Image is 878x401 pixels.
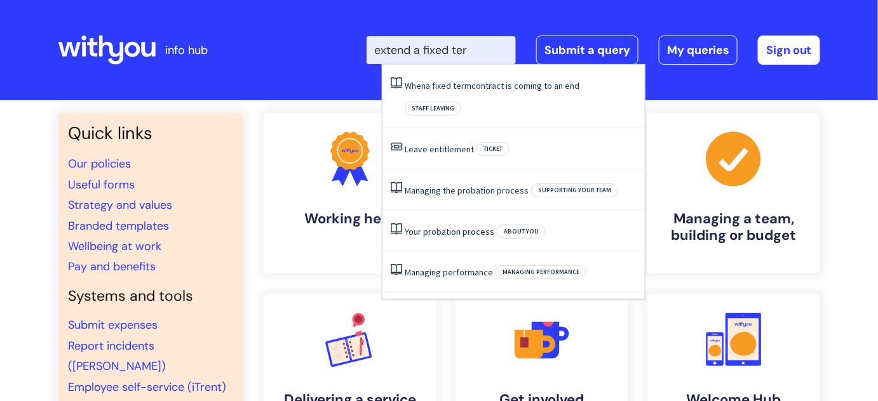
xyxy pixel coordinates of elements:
span: Supporting your team [531,183,618,197]
a: Submit expenses [68,317,158,332]
h4: Systems and tools [68,287,233,305]
span: term [453,80,471,91]
a: Whena fixed termcontract is coming to an end [405,80,579,91]
a: Leave entitlement [405,143,474,155]
span: Managing performance [496,265,586,279]
h4: Working here [274,211,426,227]
span: a [426,80,430,91]
p: info hub [165,40,208,60]
a: Managing performance [405,266,493,278]
span: About you [497,225,546,239]
a: Working here [264,113,436,273]
a: Your probation process [405,226,494,237]
a: Managing a team, building or budget [647,113,820,273]
h3: Quick links [68,123,233,143]
a: Sign out [758,36,820,65]
h4: Managing a team, building or budget [658,211,810,244]
a: Report incidents ([PERSON_NAME]) [68,338,166,374]
a: Wellbeing at work [68,239,161,254]
a: Employee self-service (iTrent) [68,379,226,395]
a: Useful forms [68,177,135,192]
a: Our policies [68,156,131,171]
span: fixed [432,80,451,91]
a: Branded templates [68,218,169,233]
a: Managing the probation process [405,185,529,196]
span: Staff leaving [405,102,461,115]
a: Strategy and values [68,197,172,213]
a: Submit a query [536,36,638,65]
span: Ticket [476,142,510,156]
input: Search [367,36,516,64]
a: My queries [659,36,738,65]
div: | - [367,36,820,65]
a: Pay and benefits [68,259,156,274]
